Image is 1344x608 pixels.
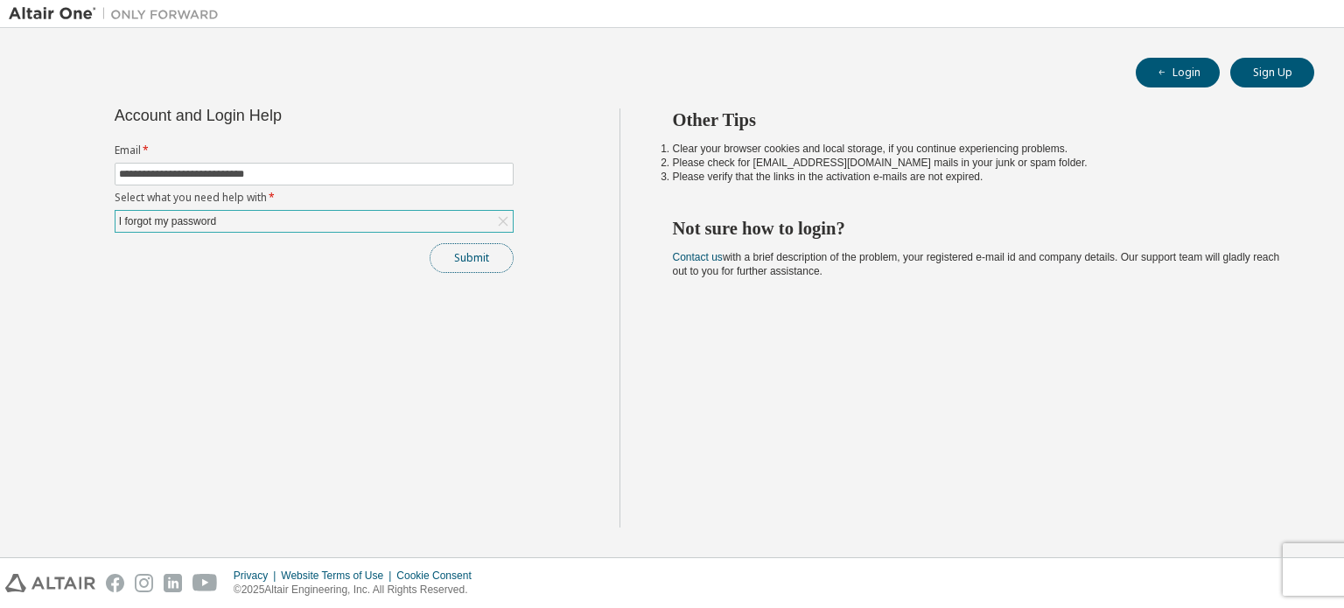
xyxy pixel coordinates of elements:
[192,574,218,592] img: youtube.svg
[396,569,481,583] div: Cookie Consent
[673,170,1284,184] li: Please verify that the links in the activation e-mails are not expired.
[673,251,1280,277] span: with a brief description of the problem, your registered e-mail id and company details. Our suppo...
[1230,58,1314,87] button: Sign Up
[673,156,1284,170] li: Please check for [EMAIL_ADDRESS][DOMAIN_NAME] mails in your junk or spam folder.
[164,574,182,592] img: linkedin.svg
[115,191,514,205] label: Select what you need help with
[115,211,513,232] div: I forgot my password
[673,251,723,263] a: Contact us
[1136,58,1220,87] button: Login
[106,574,124,592] img: facebook.svg
[116,212,219,231] div: I forgot my password
[5,574,95,592] img: altair_logo.svg
[115,108,434,122] div: Account and Login Help
[281,569,396,583] div: Website Terms of Use
[673,142,1284,156] li: Clear your browser cookies and local storage, if you continue experiencing problems.
[234,569,281,583] div: Privacy
[430,243,514,273] button: Submit
[673,108,1284,131] h2: Other Tips
[135,574,153,592] img: instagram.svg
[9,5,227,23] img: Altair One
[673,217,1284,240] h2: Not sure how to login?
[115,143,514,157] label: Email
[234,583,482,598] p: © 2025 Altair Engineering, Inc. All Rights Reserved.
